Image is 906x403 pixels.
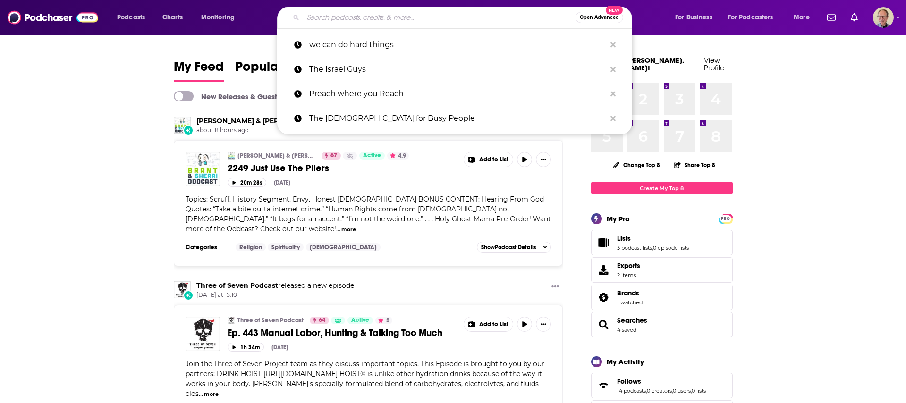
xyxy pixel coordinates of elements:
[174,91,298,101] a: New Releases & Guests Only
[196,291,354,299] span: [DATE] at 15:10
[110,10,157,25] button: open menu
[237,152,315,160] a: [PERSON_NAME] & [PERSON_NAME] Oddcast
[186,360,544,398] span: Join the Three of Seven Project team as they discuss important topics. This Episode is brought to...
[277,33,632,57] a: we can do hard things
[351,316,369,325] span: Active
[174,281,191,298] a: Three of Seven Podcast
[196,117,351,125] a: Brant & Sherri Oddcast
[375,317,392,324] button: 5
[617,289,639,297] span: Brands
[228,343,264,352] button: 1h 34m
[548,281,563,293] button: Show More Button
[186,152,220,186] a: 2249 Just Use The Pliers
[722,10,787,25] button: open menu
[617,299,643,306] a: 1 watched
[359,152,385,160] a: Active
[199,389,203,398] span: ...
[647,387,672,394] a: 0 creators
[617,377,641,386] span: Follows
[319,316,325,325] span: 64
[591,373,733,398] span: Follows
[274,179,290,186] div: [DATE]
[236,243,266,251] a: Religion
[608,159,666,171] button: Change Top 8
[646,387,647,394] span: ,
[692,387,706,394] a: 0 lists
[228,162,457,174] a: 2249 Just Use The Pliers
[186,195,551,233] span: Topics: Scruff, History Segment, Envy, Honest [DEMOGRAPHIC_DATA] BONUS CONTENT: Hearing From God ...
[594,291,613,304] a: Brands
[174,117,191,134] a: Brant & Sherri Oddcast
[186,317,220,351] a: Ep. 443 Manual Labor, Hunting & Talking Too Much
[617,261,640,270] span: Exports
[617,387,646,394] a: 14 podcasts
[606,6,623,15] span: New
[268,243,304,251] a: Spirituality
[617,316,647,325] a: Searches
[286,7,641,28] div: Search podcasts, credits, & more...
[669,10,724,25] button: open menu
[653,244,689,251] a: 0 episode lists
[196,117,427,126] h3: released a new episode
[477,242,551,253] button: ShowPodcast Details
[594,379,613,392] a: Follows
[591,56,684,72] a: Welcome [PERSON_NAME].[PERSON_NAME]!
[228,327,457,339] a: Ep. 443 Manual Labor, Hunting & Talking Too Much
[277,106,632,131] a: The [DEMOGRAPHIC_DATA] for Busy People
[591,285,733,310] span: Brands
[594,318,613,331] a: Searches
[309,106,606,131] p: The Bible for Busy People
[873,7,894,28] span: Logged in as tommy.lynch
[794,11,810,24] span: More
[196,281,278,290] a: Three of Seven Podcast
[594,263,613,277] span: Exports
[464,317,513,331] button: Show More Button
[536,152,551,167] button: Show More Button
[196,126,427,134] span: about 8 hours ago
[303,10,576,25] input: Search podcasts, credits, & more...
[228,317,235,324] img: Three of Seven Podcast
[237,317,304,324] a: Three of Seven Podcast
[607,214,630,223] div: My Pro
[617,234,689,243] a: Lists
[691,387,692,394] span: ,
[591,257,733,283] a: Exports
[652,244,653,251] span: ,
[156,10,188,25] a: Charts
[594,236,613,249] a: Lists
[309,82,606,106] p: Preach where you Reach
[306,243,381,251] a: [DEMOGRAPHIC_DATA]
[673,387,691,394] a: 0 users
[617,327,636,333] a: 4 saved
[607,357,644,366] div: My Activity
[336,225,340,233] span: ...
[704,56,724,72] a: View Profile
[536,317,551,332] button: Show More Button
[228,178,266,187] button: 20m 28s
[617,272,640,278] span: 2 items
[720,215,731,222] a: PRO
[675,11,712,24] span: For Business
[363,151,381,160] span: Active
[617,289,643,297] a: Brands
[204,390,219,398] button: more
[174,59,224,80] span: My Feed
[277,82,632,106] a: Preach where you Reach
[847,9,862,25] a: Show notifications dropdown
[330,151,337,160] span: 67
[228,327,442,339] span: Ep. 443 Manual Labor, Hunting & Talking Too Much
[235,59,315,80] span: Popular Feed
[271,344,288,351] div: [DATE]
[580,15,619,20] span: Open Advanced
[196,281,354,290] h3: released a new episode
[183,125,194,135] div: New Episode
[277,57,632,82] a: The Israel Guys
[201,11,235,24] span: Monitoring
[8,8,98,26] img: Podchaser - Follow, Share and Rate Podcasts
[479,156,508,163] span: Add to List
[228,162,329,174] span: 2249 Just Use The Pliers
